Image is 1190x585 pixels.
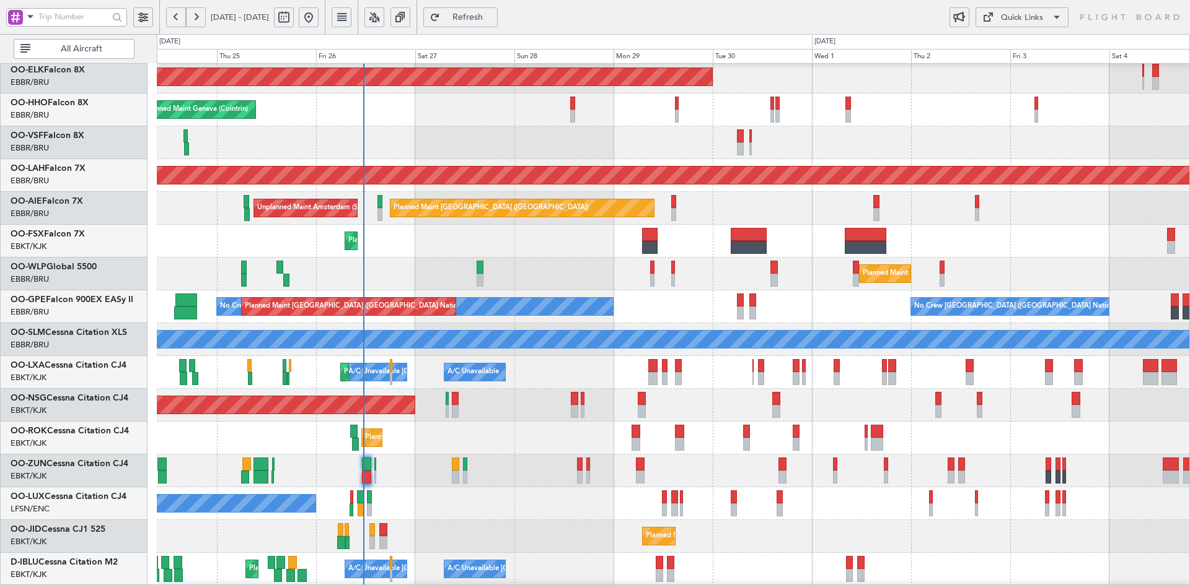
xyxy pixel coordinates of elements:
[11,427,129,435] a: OO-ROKCessna Citation CJ4
[344,363,488,381] div: Planned Maint Kortrijk-[GEOGRAPHIC_DATA]
[447,560,645,578] div: A/C Unavailable [GEOGRAPHIC_DATA]-[GEOGRAPHIC_DATA]
[11,339,49,350] a: EBBR/BRU
[11,164,86,173] a: OO-LAHFalcon 7X
[812,49,911,64] div: Wed 1
[646,527,790,545] div: Planned Maint Kortrijk-[GEOGRAPHIC_DATA]
[257,199,382,217] div: Unplanned Maint Amsterdam (Schiphol)
[11,295,46,304] span: OO-GPE
[38,7,108,26] input: Trip Number
[11,262,46,271] span: OO-WLP
[11,459,46,468] span: OO-ZUN
[976,7,1069,27] button: Quick Links
[11,164,45,173] span: OO-LAH
[11,361,126,370] a: OO-LXACessna Citation CJ4
[11,361,45,370] span: OO-LXA
[11,98,89,107] a: OO-HHOFalcon 8X
[423,7,498,27] button: Refresh
[11,536,46,547] a: EBKT/KJK
[911,49,1010,64] div: Thu 2
[11,142,49,154] a: EBBR/BRU
[394,199,589,217] div: Planned Maint [GEOGRAPHIC_DATA] ([GEOGRAPHIC_DATA])
[11,66,85,74] a: OO-ELKFalcon 8X
[11,306,49,318] a: EBBR/BRU
[217,49,316,64] div: Thu 25
[11,492,45,501] span: OO-LUX
[11,569,46,580] a: EBKT/KJK
[11,230,85,238] a: OO-FSXFalcon 7X
[11,405,46,416] a: EBKT/KJK
[348,232,493,250] div: Planned Maint Kortrijk-[GEOGRAPHIC_DATA]
[11,131,84,140] a: OO-VSFFalcon 8X
[11,77,49,88] a: EBBR/BRU
[11,492,126,501] a: OO-LUXCessna Citation CJ4
[713,49,812,64] div: Tue 30
[814,37,835,47] div: [DATE]
[316,49,415,64] div: Fri 26
[11,394,46,402] span: OO-NSG
[1001,12,1043,24] div: Quick Links
[14,39,134,59] button: All Aircraft
[11,427,47,435] span: OO-ROK
[146,100,248,119] div: Planned Maint Geneva (Cointrin)
[11,372,46,383] a: EBKT/KJK
[11,328,45,337] span: OO-SLM
[614,49,713,64] div: Mon 29
[11,459,128,468] a: OO-ZUNCessna Citation CJ4
[11,525,42,534] span: OO-JID
[11,470,46,482] a: EBKT/KJK
[118,49,217,64] div: Wed 24
[514,49,614,64] div: Sun 28
[443,13,493,22] span: Refresh
[11,438,46,449] a: EBKT/KJK
[159,37,180,47] div: [DATE]
[249,560,387,578] div: Planned Maint Nice ([GEOGRAPHIC_DATA])
[11,558,38,566] span: D-IBLU
[11,558,118,566] a: D-IBLUCessna Citation M2
[11,262,97,271] a: OO-WLPGlobal 5500
[11,295,133,304] a: OO-GPEFalcon 900EX EASy II
[11,197,42,206] span: OO-AIE
[1010,49,1109,64] div: Fri 3
[11,328,127,337] a: OO-SLMCessna Citation XLS
[11,175,49,186] a: EBBR/BRU
[11,503,50,514] a: LFSN/ENC
[11,241,46,252] a: EBKT/KJK
[415,49,514,64] div: Sat 27
[365,428,509,447] div: Planned Maint Kortrijk-[GEOGRAPHIC_DATA]
[11,394,128,402] a: OO-NSGCessna Citation CJ4
[11,197,83,206] a: OO-AIEFalcon 7X
[863,264,952,283] div: Planned Maint Milan (Linate)
[11,66,44,74] span: OO-ELK
[220,297,428,316] div: No Crew [GEOGRAPHIC_DATA] ([GEOGRAPHIC_DATA] National)
[11,525,105,534] a: OO-JIDCessna CJ1 525
[348,560,579,578] div: A/C Unavailable [GEOGRAPHIC_DATA] ([GEOGRAPHIC_DATA] National)
[11,110,49,121] a: EBBR/BRU
[33,45,130,53] span: All Aircraft
[11,208,49,219] a: EBBR/BRU
[211,12,269,23] span: [DATE] - [DATE]
[245,297,469,316] div: Planned Maint [GEOGRAPHIC_DATA] ([GEOGRAPHIC_DATA] National)
[914,297,1122,316] div: No Crew [GEOGRAPHIC_DATA] ([GEOGRAPHIC_DATA] National)
[11,230,44,238] span: OO-FSX
[11,274,49,285] a: EBBR/BRU
[11,98,48,107] span: OO-HHO
[447,363,499,381] div: A/C Unavailable
[11,131,43,140] span: OO-VSF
